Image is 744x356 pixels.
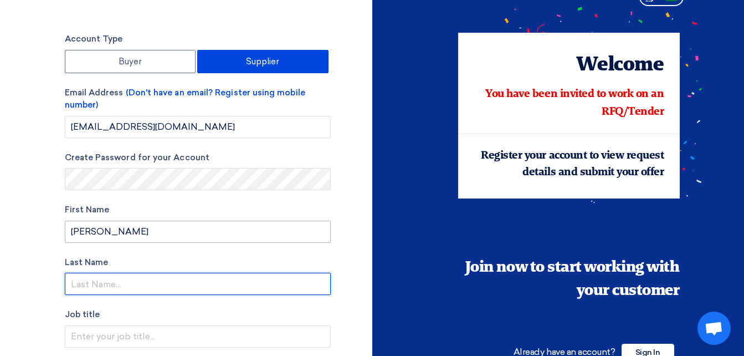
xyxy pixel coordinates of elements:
[65,33,331,45] label: Account Type
[65,88,305,110] span: (Don't have an email? Register using mobile number)
[65,50,196,73] label: Buyer
[65,221,331,243] input: Enter your first name...
[65,87,331,111] label: Email Address
[474,148,664,181] div: Register your account to view request details and submit your offer
[65,151,331,164] label: Create Password for your Account
[197,50,329,73] label: Supplier
[65,256,331,269] label: Last Name
[458,256,680,303] div: Join now to start working with your customer
[485,89,664,118] span: You have been invited to work on an RFQ/Tender
[65,308,331,321] label: Job title
[65,116,331,138] input: Enter your business email...
[65,273,331,295] input: Last Name...
[65,326,331,348] input: Enter your job title...
[697,312,731,345] div: Open chat
[474,50,664,80] div: Welcome
[65,204,331,216] label: First Name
